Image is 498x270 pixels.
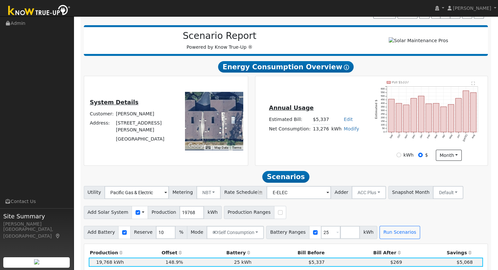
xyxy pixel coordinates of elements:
label: $ [425,152,428,159]
span: Utility [84,186,105,199]
img: Know True-Up [5,4,74,18]
span: $5,337 [308,260,324,265]
h2: Scenario Report [90,30,349,42]
rect: onclick="" [396,103,402,132]
text: 150 [381,120,385,123]
text: 400 [381,102,385,105]
button: Default [433,186,463,199]
td: Net Consumption: [268,124,312,134]
button: month [436,150,462,161]
text: [DATE] [463,134,469,142]
button: NBT [196,186,221,199]
u: System Details [90,99,138,106]
rect: onclick="" [426,104,432,132]
img: Google [187,142,208,150]
text: 450 [381,98,385,101]
rect: onclick="" [471,93,477,132]
td: [GEOGRAPHIC_DATA] [115,135,176,144]
th: Battery [184,248,253,258]
img: Solar Maintenance Pros [389,37,448,44]
span: Reserve [130,226,157,239]
text: 50 [382,127,385,130]
text: Sep [389,134,394,139]
span: Mode [187,226,207,239]
span: % [175,226,187,239]
span: Snapshot Month [388,186,433,199]
text: Oct [397,134,401,139]
span: Production Ranges [224,206,274,219]
span: Adder [331,186,352,199]
button: Self Consumption [207,226,264,239]
text: Jun [456,134,461,139]
span: Production [148,206,180,219]
span: kWh [360,226,377,239]
input: $ [418,153,423,157]
th: Bill Before [253,248,326,258]
rect: onclick="" [418,96,424,132]
rect: onclick="" [433,103,439,132]
td: 19,768 kWh [89,258,125,267]
text: 500 [381,94,385,97]
td: 13,276 [312,124,330,134]
text: Estimated $ [375,99,378,119]
span: Rate Schedule [220,186,267,199]
rect: onclick="" [448,104,454,132]
span: Metering [169,186,197,199]
span: Add Solar System [84,206,132,219]
div: Powered by Know True-Up ® [87,30,352,51]
text: Aug [471,134,476,139]
span: $269 [390,260,402,265]
a: Modify [344,126,359,131]
span: Scenarios [262,171,309,183]
text: Feb [427,134,431,139]
rect: onclick="" [441,107,447,132]
rect: onclick="" [411,98,417,132]
a: Edit [344,117,353,122]
text:  [472,81,475,85]
div: [GEOGRAPHIC_DATA], [GEOGRAPHIC_DATA] [3,226,70,240]
u: Annual Usage [269,105,313,111]
span: $5,068 [456,260,472,265]
td: kWh [330,124,342,134]
text: May [449,134,453,139]
input: Select a Rate Schedule [267,186,331,199]
text: Apr [442,134,446,139]
text: Nov [404,134,409,139]
text: 0 [383,130,385,133]
span: [PERSON_NAME] [453,6,491,11]
span: Site Summary [3,212,70,221]
text: Jan [419,134,423,139]
rect: onclick="" [403,105,409,132]
a: Open this area in Google Maps (opens a new window) [187,142,208,150]
input: Select a Utility [104,186,169,199]
a: Map [55,233,61,239]
div: [PERSON_NAME] [3,221,70,228]
span: kWh [204,206,221,219]
td: 25 kWh [184,258,253,267]
input: kWh [397,153,401,157]
rect: onclick="" [463,91,469,132]
text: 200 [381,116,385,119]
text: Dec [412,134,416,139]
span: 148.9% [165,260,183,265]
span: Savings [447,250,467,255]
text: 100 [381,123,385,126]
a: Terms (opens in new tab) [232,146,241,149]
td: Address: [89,119,115,135]
rect: onclick="" [388,99,394,132]
text: Pull $5337 [392,80,409,84]
td: [STREET_ADDRESS][PERSON_NAME] [115,119,176,135]
text: 300 [381,109,385,112]
text: 350 [381,105,385,108]
span: Energy Consumption Overview [218,61,354,73]
th: Bill After [326,248,403,258]
span: Battery Ranges [266,226,309,239]
button: ACC Plus [352,186,386,199]
th: Offset [125,248,184,258]
text: 250 [381,112,385,115]
img: retrieve [34,259,39,264]
button: Map Data [214,145,228,150]
span: Add Battery [84,226,119,239]
td: Customer: [89,110,115,119]
text: 550 [381,91,385,94]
